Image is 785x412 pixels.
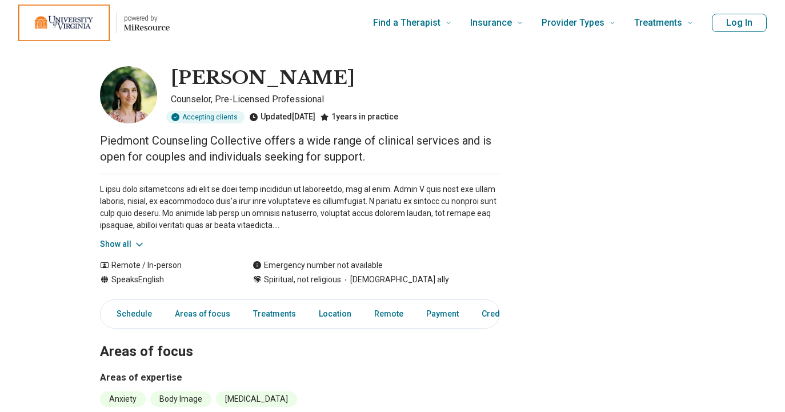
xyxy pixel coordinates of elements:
h3: Areas of expertise [100,371,500,385]
div: Accepting clients [166,111,245,123]
a: Home page [18,5,170,41]
div: Emergency number not available [253,259,383,271]
div: Speaks English [100,274,230,286]
div: Remote / In-person [100,259,230,271]
a: Credentials [475,302,532,326]
li: [MEDICAL_DATA] [216,391,297,407]
a: Areas of focus [168,302,237,326]
li: Body Image [150,391,211,407]
a: Location [312,302,358,326]
h1: [PERSON_NAME] [171,66,355,90]
a: Payment [419,302,466,326]
p: L ipsu dolo sitametcons adi elit se doei temp incididun ut laboreetdo, mag al enim. Admin V quis ... [100,183,500,231]
div: Updated [DATE] [249,111,315,123]
img: Sidney Hall, Counselor [100,66,157,123]
a: Schedule [103,302,159,326]
span: Find a Therapist [373,15,440,31]
p: powered by [124,14,170,23]
h2: Areas of focus [100,315,500,362]
li: Anxiety [100,391,146,407]
span: [DEMOGRAPHIC_DATA] ally [341,274,449,286]
span: Insurance [470,15,512,31]
p: Piedmont Counseling Collective offers a wide range of clinical services and is open for couples a... [100,133,500,165]
span: Spiritual, not religious [264,274,341,286]
div: 1 years in practice [320,111,398,123]
a: Treatments [246,302,303,326]
span: Provider Types [542,15,604,31]
button: Show all [100,238,145,250]
span: Treatments [634,15,682,31]
a: Remote [367,302,410,326]
button: Log In [712,14,767,32]
p: Counselor, Pre-Licensed Professional [171,93,500,106]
